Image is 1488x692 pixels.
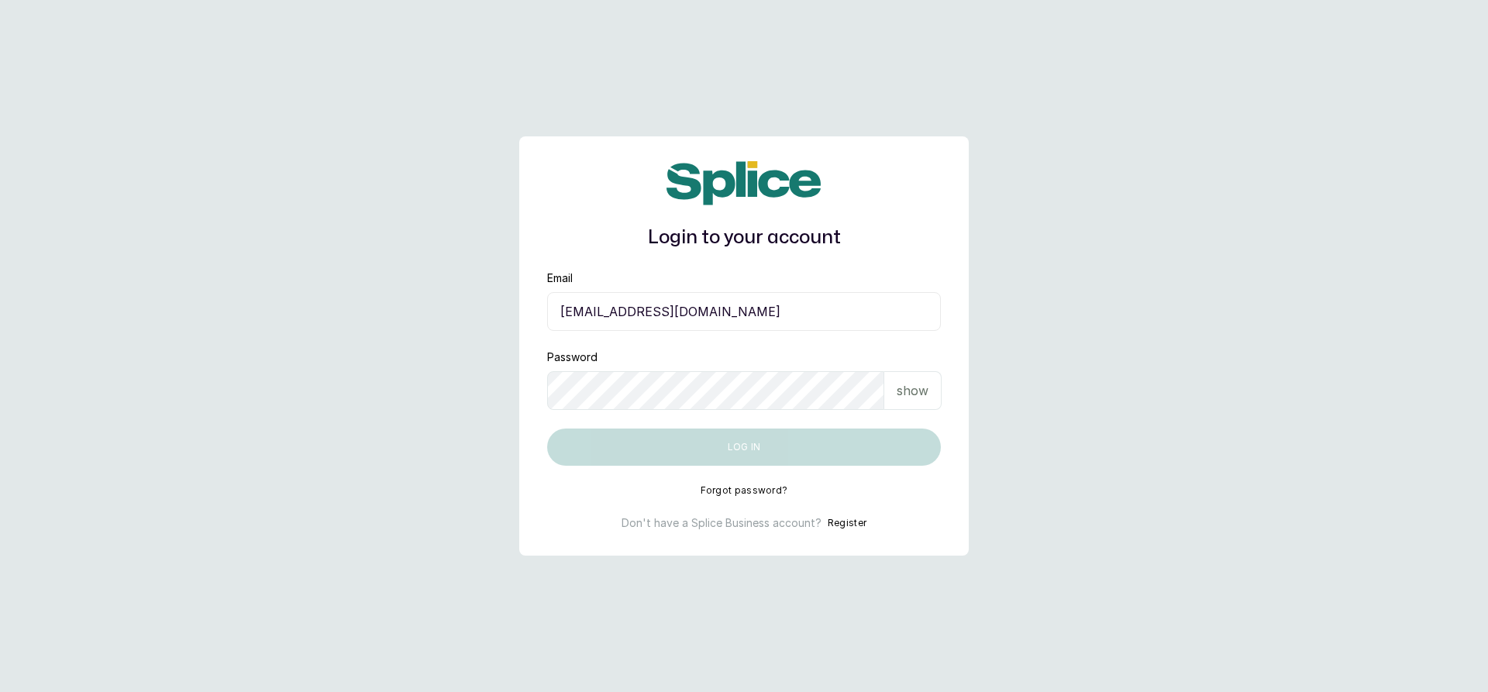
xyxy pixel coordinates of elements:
p: Don't have a Splice Business account? [622,515,821,531]
p: show [897,381,928,400]
button: Register [828,515,866,531]
h1: Login to your account [547,224,941,252]
input: email@acme.com [547,292,941,331]
button: Log in [547,429,941,466]
label: Email [547,270,573,286]
button: Forgot password? [701,484,788,497]
label: Password [547,349,598,365]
